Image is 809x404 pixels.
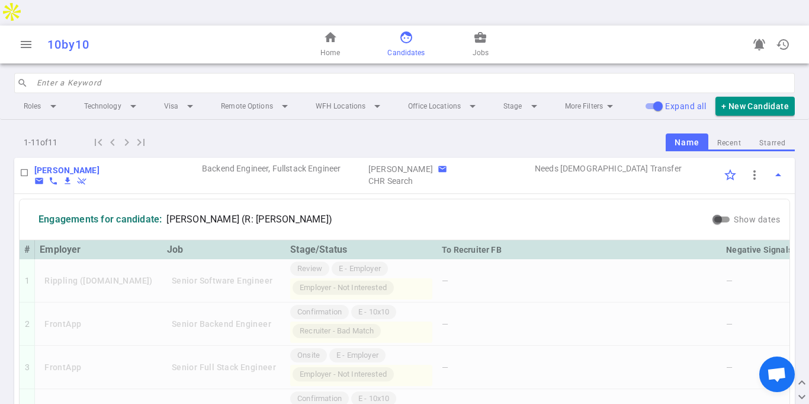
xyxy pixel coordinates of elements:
span: Jobs [473,47,489,59]
span: Show dates [734,215,780,224]
button: Starred [750,135,795,151]
span: Agency [368,175,532,187]
button: expand_less [795,376,809,390]
span: business_center [473,30,487,44]
td: — [437,303,721,346]
div: Click to Starred [718,163,743,187]
button: Open history [771,33,795,56]
button: Copy Candidate email [34,176,44,186]
b: [PERSON_NAME] [34,166,99,175]
span: [PERSON_NAME] (R: [PERSON_NAME]) [166,214,332,225]
span: Onsite [293,350,325,361]
div: 10by10 [47,37,265,52]
div: Recruiter [368,163,433,175]
button: + New Candidate [715,97,795,116]
a: Jobs [473,30,489,59]
span: search [17,78,28,88]
button: Toggle Expand/Collapse [766,163,790,187]
span: Employer - Not Interested [295,369,391,380]
span: arrow_drop_up [771,168,785,182]
span: E - 10x10 [354,307,394,318]
td: Visa [534,158,700,187]
span: Employer - Not Interested [295,282,391,294]
span: notifications_active [752,37,766,52]
span: Candidates [387,47,425,59]
span: email [34,176,44,186]
a: Candidates [387,30,425,59]
td: Options [700,158,795,187]
div: 1 - 11 of 11 [14,133,91,152]
th: Job [162,240,285,259]
div: To Recruiter FB [442,243,717,257]
div: Engagements for candidate: [38,214,162,225]
li: Visa [155,96,207,117]
span: remove_done [77,176,86,186]
td: 1 [20,259,35,303]
i: file_download [63,176,72,186]
button: Copy Candidate phone [49,176,58,186]
li: WFH Locations [306,96,394,117]
span: more_vert [747,168,762,182]
a: Go to Edit [34,164,99,176]
span: face [399,30,413,44]
td: 3 [20,346,35,389]
span: E - Employer [334,263,386,275]
li: Technology [75,96,150,117]
th: Stage/Status [285,240,437,259]
button: Download resume [63,176,72,186]
td: — [437,346,721,389]
li: Remote Options [211,96,301,117]
td: 2 [20,303,35,346]
span: E - Employer [332,350,383,361]
span: Home [320,47,340,59]
td: — [437,259,721,303]
span: Recruiter - Bad Match [295,326,378,337]
li: Stage [494,96,551,117]
span: home [323,30,338,44]
a: Go to see announcements [747,33,771,56]
span: Expand all [665,101,706,111]
button: Copy Recruiter email [438,164,447,174]
span: menu [19,37,33,52]
button: Withdraw candidate [77,176,86,186]
button: Name [666,133,708,152]
li: Office Locations [399,96,489,117]
div: Open chat [759,357,795,392]
li: More Filters [556,96,627,117]
button: Recent [708,135,750,151]
span: Confirmation [293,307,346,318]
td: Roles [201,158,367,187]
th: Employer [35,240,162,259]
li: Roles [14,96,70,117]
a: Home [320,30,340,59]
button: Open menu [14,33,38,56]
span: history [776,37,790,52]
th: # [20,240,35,259]
span: phone [49,176,58,186]
button: expand_more [795,390,809,404]
span: email [438,164,447,174]
span: Review [293,263,327,275]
